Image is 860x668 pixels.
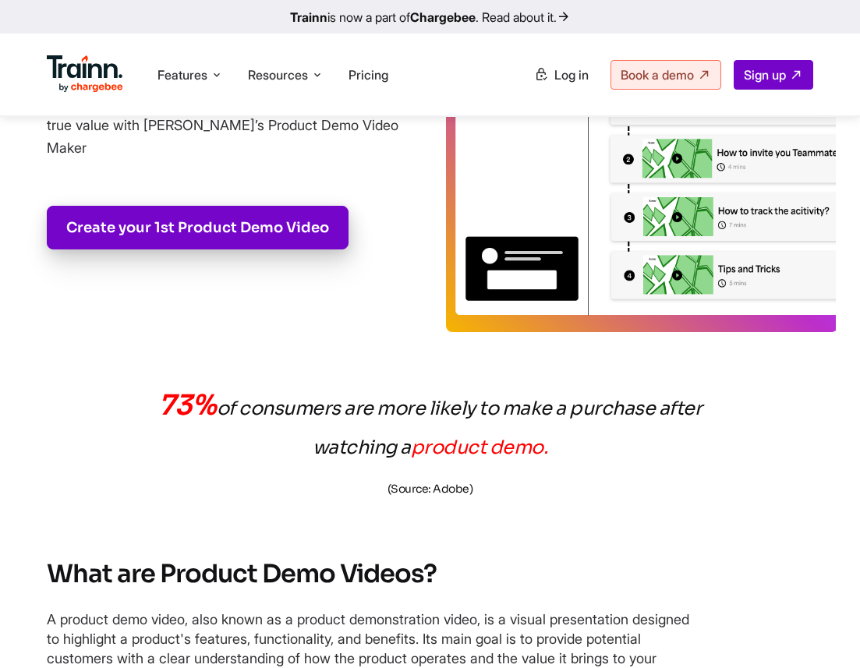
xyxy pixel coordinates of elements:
span: product demo. [411,436,548,459]
span: Resources [248,66,308,83]
h2: What are Product Demo Videos? [47,558,813,591]
iframe: Chat Widget [782,593,860,668]
a: Log in [525,61,598,89]
b: Trainn [290,9,327,25]
b: Chargebee [410,9,476,25]
span: Sign up [744,67,786,83]
span: (Source: Adobe) [388,482,473,496]
span: Features [157,66,207,83]
a: Book a demo [610,60,721,90]
span: Book a demo [621,67,694,83]
span: Log in [554,67,589,83]
a: Sign up [734,60,813,90]
a: Create your 1st Product Demo Video [47,206,349,249]
p: Create Captivating Product Demo Videos to showcase its true value with [PERSON_NAME]’s Product De... [47,91,421,159]
a: Pricing [349,67,388,83]
img: Trainn Logo [47,55,123,93]
span: 73% [158,387,217,422]
p: of consumers are more likely to make a purchase after watching a [150,386,711,508]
